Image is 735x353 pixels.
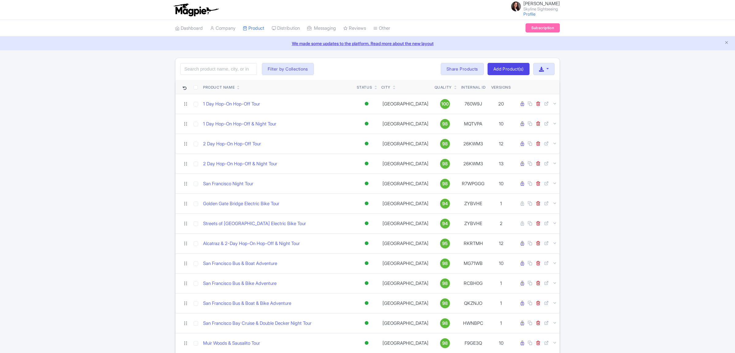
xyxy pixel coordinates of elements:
span: 98 [442,160,448,167]
td: RCBH0G [458,273,489,293]
img: logo-ab69f6fb50320c5b225c76a69d11143b.png [172,3,220,17]
a: Dashboard [175,20,203,37]
a: Golden Gate Bridge Electric Bike Tour [203,200,279,207]
td: [GEOGRAPHIC_DATA] [379,313,432,333]
div: Active [364,199,370,208]
div: Active [364,319,370,328]
span: 10 [499,181,503,186]
div: Active [364,159,370,168]
a: 98 [435,318,455,328]
a: Add Product(s) [488,63,530,75]
a: Distribution [272,20,300,37]
a: Subscription [526,23,560,33]
a: 95 [435,239,455,248]
div: Active [364,99,370,108]
span: 95 [442,240,448,247]
th: Versions [489,80,514,94]
span: 1 [500,320,502,326]
a: San Francisco Night Tour [203,180,253,187]
a: 98 [435,139,455,149]
span: 94 [442,200,448,207]
a: 2 Day Hop-On Hop-Off Tour [203,140,261,148]
a: 98 [435,159,455,169]
span: 98 [442,340,448,347]
th: Internal ID [458,80,489,94]
a: We made some updates to the platform. Read more about the new layout [4,40,731,47]
a: 98 [435,338,455,348]
td: F9GE3Q [458,333,489,353]
span: 10 [499,260,503,266]
a: Alcatraz & 2-Day Hop-On Hop-Off & Night Tour [203,240,300,247]
button: Filter by Collections [262,63,314,75]
span: 94 [442,220,448,227]
td: 760W9J [458,94,489,114]
a: 98 [435,259,455,268]
a: San Francisco Bay Cruise & Double Decker Night Tour [203,320,311,327]
td: HWNBPC [458,313,489,333]
div: Active [364,339,370,347]
span: 1 [500,280,502,286]
td: R7WPGGG [458,174,489,194]
span: 98 [442,260,448,267]
td: [GEOGRAPHIC_DATA] [379,253,432,273]
td: [GEOGRAPHIC_DATA] [379,293,432,313]
div: Active [364,239,370,248]
span: 10 [499,340,503,346]
a: 100 [435,99,455,109]
span: 98 [442,140,448,147]
span: [PERSON_NAME] [523,1,560,6]
td: 26KWM3 [458,134,489,154]
a: 98 [435,298,455,308]
td: QKZNJO [458,293,489,313]
td: [GEOGRAPHIC_DATA] [379,194,432,213]
div: Active [364,179,370,188]
td: RKRTMH [458,233,489,253]
a: [PERSON_NAME] Skyline Sightseeing [507,1,560,11]
td: MG71WB [458,253,489,273]
td: [GEOGRAPHIC_DATA] [379,134,432,154]
a: Share Products [441,63,484,75]
a: Reviews [343,20,366,37]
div: Active [364,279,370,288]
span: 12 [499,141,503,147]
td: [GEOGRAPHIC_DATA] [379,154,432,174]
div: Active [364,119,370,128]
div: City [381,85,390,90]
span: 1 [500,300,502,306]
a: Muir Woods & Sausalito Tour [203,340,260,347]
img: bhnzfmodg9senzhwla23.jpg [511,2,521,11]
button: Close announcement [724,40,729,47]
a: 2 Day Hop-On Hop-Off & Night Tour [203,160,277,167]
span: 2 [500,221,503,226]
td: [GEOGRAPHIC_DATA] [379,213,432,233]
span: 12 [499,240,503,246]
a: 94 [435,199,455,209]
span: 98 [442,121,448,127]
a: 1 Day Hop-On Hop-Off Tour [203,101,260,108]
a: Other [373,20,390,37]
div: Status [357,85,372,90]
td: [GEOGRAPHIC_DATA] [379,94,432,114]
span: 10 [499,121,503,127]
a: 94 [435,219,455,228]
a: San Francisco Bus & Bike Adventure [203,280,277,287]
div: Active [364,259,370,268]
a: Product [243,20,264,37]
td: ZYBVHE [458,213,489,233]
a: Profile [523,11,536,17]
div: Active [364,139,370,148]
td: ZYBVHE [458,194,489,213]
span: 20 [498,101,504,107]
small: Skyline Sightseeing [523,7,560,11]
span: 13 [499,161,503,167]
a: 98 [435,278,455,288]
a: San Francisco Bus & Boat & Bike Adventure [203,300,291,307]
span: 98 [442,180,448,187]
td: [GEOGRAPHIC_DATA] [379,273,432,293]
a: 98 [435,179,455,189]
td: [GEOGRAPHIC_DATA] [379,114,432,134]
div: Quality [435,85,452,90]
a: 1 Day Hop-On Hop-Off & Night Tour [203,121,276,128]
td: 26KWM3 [458,154,489,174]
td: MQTVPA [458,114,489,134]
